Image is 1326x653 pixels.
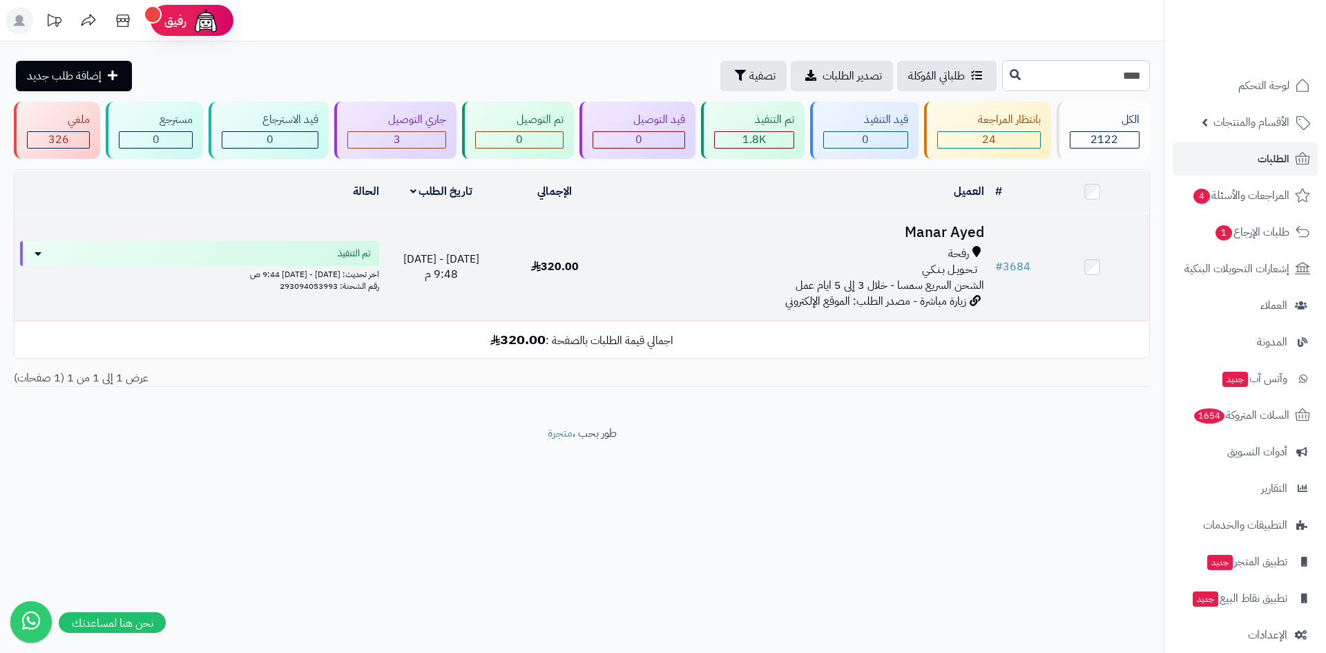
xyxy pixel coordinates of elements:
[267,131,273,148] span: 0
[1173,472,1318,505] a: التقارير
[37,7,71,38] a: تحديثات المنصة
[531,258,579,275] span: 320.00
[897,61,997,91] a: طلباتي المُوكلة
[1193,592,1218,607] span: جديد
[1173,179,1318,212] a: المراجعات والأسئلة4
[635,131,642,148] span: 0
[20,266,379,281] div: اخر تحديث: [DATE] - [DATE] 9:44 ص
[1173,362,1318,395] a: وآتس آبجديد
[119,132,192,148] div: 0
[516,131,523,148] span: 0
[593,112,685,128] div: قيد التوصيل
[1213,113,1289,132] span: الأقسام والمنتجات
[103,102,206,159] a: مسترجع 0
[1173,509,1318,542] a: التطبيقات والخدمات
[1206,552,1287,571] span: تطبيق المتجر
[937,112,1041,128] div: بانتظار المراجعة
[823,68,882,84] span: تصدير الطلبات
[982,131,996,148] span: 24
[1257,332,1287,352] span: المدونة
[742,131,766,148] span: 1.8K
[222,132,318,148] div: 0
[617,225,984,240] h3: Manar Ayed
[1184,259,1289,278] span: إشعارات التحويلات البنكية
[1173,69,1318,102] a: لوحة التحكم
[715,132,794,148] div: 1769
[331,102,459,159] a: جاري التوصيل 3
[1173,289,1318,322] a: العملاء
[948,246,969,262] span: رفحة
[338,247,371,261] span: تم التنفيذ
[1227,442,1287,462] span: أدوات التسويق
[995,258,1003,275] span: #
[353,183,379,200] a: الحالة
[1194,408,1224,424] span: 1654
[862,131,869,148] span: 0
[1222,372,1248,387] span: جديد
[577,102,698,159] a: قيد التوصيل 0
[807,102,921,159] a: قيد التنفيذ 0
[823,112,908,128] div: قيد التنفيذ
[280,280,379,292] span: رقم الشحنة: 293094053993
[1214,223,1289,242] span: طلبات الإرجاع
[593,132,684,148] div: 0
[1192,186,1289,205] span: المراجعات والأسئلة
[537,183,572,200] a: الإجمالي
[394,131,401,148] span: 3
[1173,618,1318,652] a: الإعدادات
[1221,369,1287,388] span: وآتس آب
[192,7,220,35] img: ai-face.png
[954,183,984,200] a: العميل
[785,293,966,310] span: زيارة مباشرة - مصدر الطلب: الموقع الإلكتروني
[1261,479,1287,498] span: التقارير
[1173,325,1318,359] a: المدونة
[698,102,807,159] a: تم التنفيذ 1.8K
[403,251,479,283] span: [DATE] - [DATE] 9:48 م
[1193,406,1289,425] span: السلات المتروكة
[27,112,90,128] div: ملغي
[490,329,546,350] b: 320.00
[995,258,1030,275] a: #3684
[15,321,1149,358] td: اجمالي قيمة الطلبات بالصفحة :
[1173,582,1318,615] a: تطبيق نقاط البيعجديد
[995,183,1002,200] a: #
[1090,131,1118,148] span: 2122
[1248,625,1287,645] span: الإعدادات
[348,132,445,148] div: 3
[1203,515,1287,535] span: التطبيقات والخدمات
[749,68,776,84] span: تصفية
[3,370,582,386] div: عرض 1 إلى 1 من 1 (1 صفحات)
[11,102,103,159] a: ملغي 326
[119,112,193,128] div: مسترجع
[908,68,965,84] span: طلباتي المُوكلة
[475,112,563,128] div: تم التوصيل
[548,425,573,442] a: متجرة
[222,112,318,128] div: قيد الاسترجاع
[1070,112,1140,128] div: الكل
[48,131,69,148] span: 326
[206,102,331,159] a: قيد الاسترجاع 0
[824,132,907,148] div: 0
[16,61,132,91] a: إضافة طلب جديد
[410,183,473,200] a: تاريخ الطلب
[459,102,576,159] a: تم التوصيل 0
[1173,252,1318,285] a: إشعارات التحويلات البنكية
[28,132,89,148] div: 326
[921,102,1054,159] a: بانتظار المراجعة 24
[1207,555,1233,570] span: جديد
[1215,225,1232,240] span: 1
[27,68,102,84] span: إضافة طلب جديد
[720,61,787,91] button: تصفية
[164,12,186,29] span: رفيق
[922,262,977,278] span: تـحـويـل بـنـكـي
[1258,149,1289,169] span: الطلبات
[796,277,984,294] span: الشحن السريع سمسا - خلال 3 إلى 5 ايام عمل
[1191,589,1287,608] span: تطبيق نقاط البيع
[1173,142,1318,176] a: الطلبات
[476,132,562,148] div: 0
[1173,216,1318,249] a: طلبات الإرجاع1
[1193,189,1210,204] span: 4
[938,132,1040,148] div: 24
[1173,545,1318,578] a: تطبيق المتجرجديد
[347,112,446,128] div: جاري التوصيل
